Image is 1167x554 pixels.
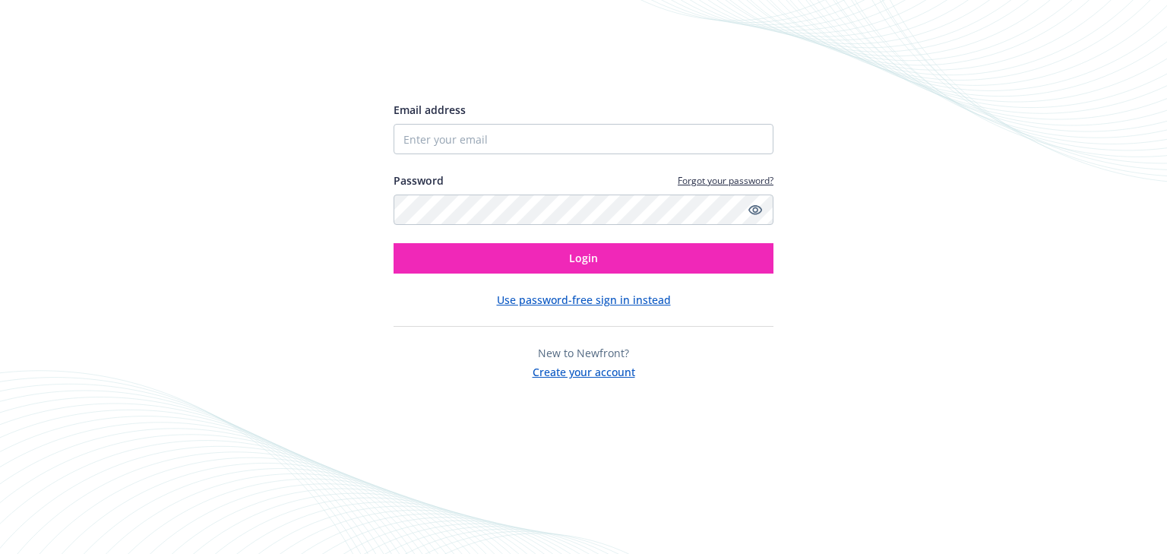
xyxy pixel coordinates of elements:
input: Enter your password [394,195,773,225]
label: Password [394,173,444,188]
a: Forgot your password? [678,174,773,187]
input: Enter your email [394,124,773,154]
button: Create your account [533,361,635,380]
button: Use password-free sign in instead [497,292,671,308]
img: Newfront logo [394,47,537,74]
button: Login [394,243,773,274]
span: Email address [394,103,466,117]
span: New to Newfront? [538,346,629,360]
a: Show password [746,201,764,219]
span: Login [569,251,598,265]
